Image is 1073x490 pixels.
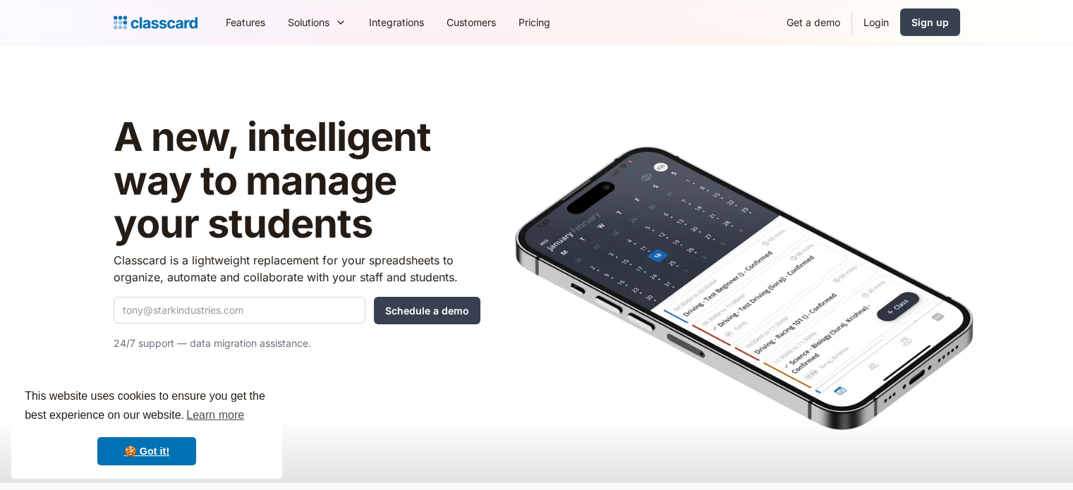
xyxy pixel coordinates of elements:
[97,437,196,465] a: dismiss cookie message
[114,297,480,324] form: Quick Demo Form
[358,6,435,38] a: Integrations
[435,6,507,38] a: Customers
[25,388,269,426] span: This website uses cookies to ensure you get the best experience on our website.
[214,6,277,38] a: Features
[184,405,246,426] a: learn more about cookies
[11,374,282,479] div: cookieconsent
[374,297,480,324] input: Schedule a demo
[288,15,329,30] div: Solutions
[852,6,900,38] a: Login
[114,13,198,32] a: Logo
[507,6,562,38] a: Pricing
[911,15,949,30] div: Sign up
[114,116,480,246] h1: A new, intelligent way to manage your students
[114,335,480,352] p: 24/7 support — data migration assistance.
[114,252,480,286] p: Classcard is a lightweight replacement for your spreadsheets to organize, automate and collaborat...
[900,8,960,36] a: Sign up
[277,6,358,38] div: Solutions
[114,297,365,324] input: tony@starkindustries.com
[775,6,851,38] a: Get a demo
